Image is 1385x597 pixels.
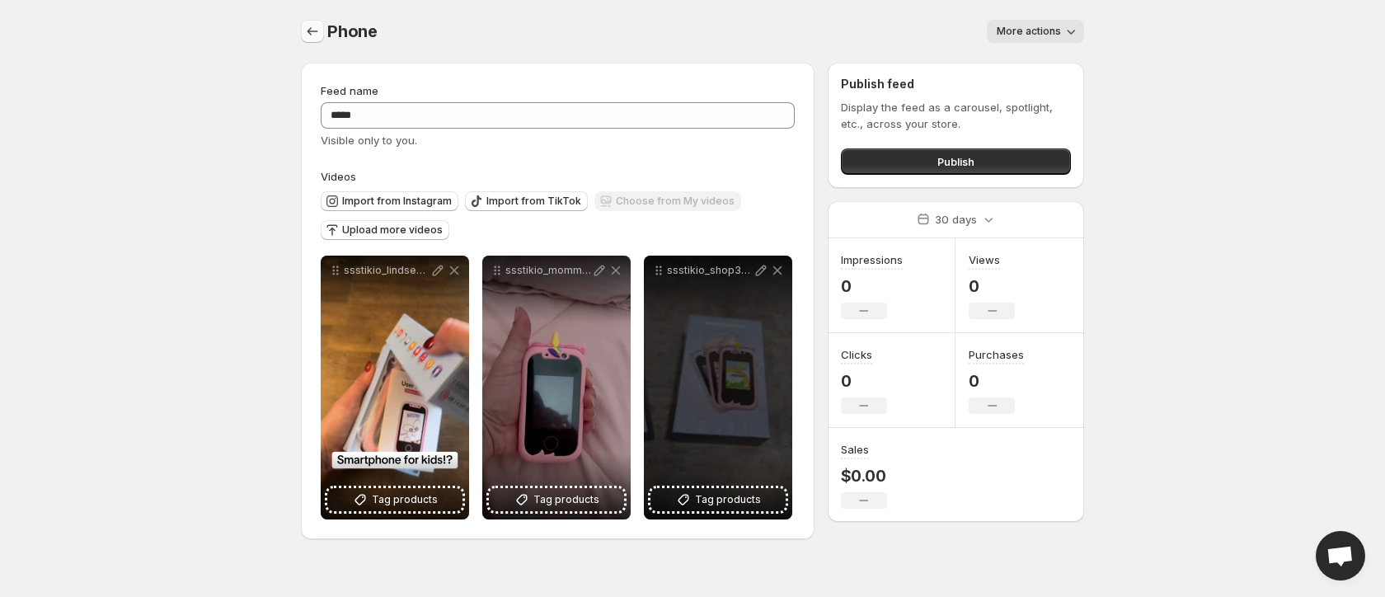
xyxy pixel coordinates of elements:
button: Tag products [650,488,786,511]
p: 0 [841,276,903,296]
button: More actions [987,20,1084,43]
span: Import from TikTok [486,195,581,208]
span: Publish [937,153,974,170]
div: Open chat [1316,531,1365,581]
button: Import from TikTok [465,191,588,211]
div: ssstikio_lindseya495_1753458089949Tag products [321,256,469,519]
span: Tag products [372,491,438,508]
p: $0.00 [841,466,887,486]
span: Feed name [321,84,378,97]
h3: Clicks [841,346,872,363]
span: More actions [997,25,1061,38]
span: Import from Instagram [342,195,452,208]
button: Tag products [489,488,624,511]
div: ssstikio_shop365247_1753457971130Tag products [644,256,792,519]
span: Visible only to you. [321,134,417,147]
span: Tag products [695,491,761,508]
h3: Purchases [969,346,1024,363]
h2: Publish feed [841,76,1071,92]
span: Phone [327,21,378,41]
p: Display the feed as a carousel, spotlight, etc., across your store. [841,99,1071,132]
button: Import from Instagram [321,191,458,211]
button: Publish [841,148,1071,175]
span: Videos [321,170,356,183]
p: ssstikio_shop365247_1753457971130 [667,264,753,277]
p: 0 [969,371,1024,391]
button: Upload more videos [321,220,449,240]
p: 30 days [935,211,977,228]
button: Tag products [327,488,462,511]
p: ssstikio_lindseya495_1753458089949 [344,264,430,277]
button: Settings [301,20,324,43]
h3: Sales [841,441,869,458]
h3: Impressions [841,251,903,268]
p: ssstikio_mommylisa00_1753458125901 [505,264,591,277]
h3: Views [969,251,1000,268]
span: Tag products [533,491,599,508]
div: ssstikio_mommylisa00_1753458125901Tag products [482,256,631,519]
p: 0 [969,276,1015,296]
span: Upload more videos [342,223,443,237]
p: 0 [841,371,887,391]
